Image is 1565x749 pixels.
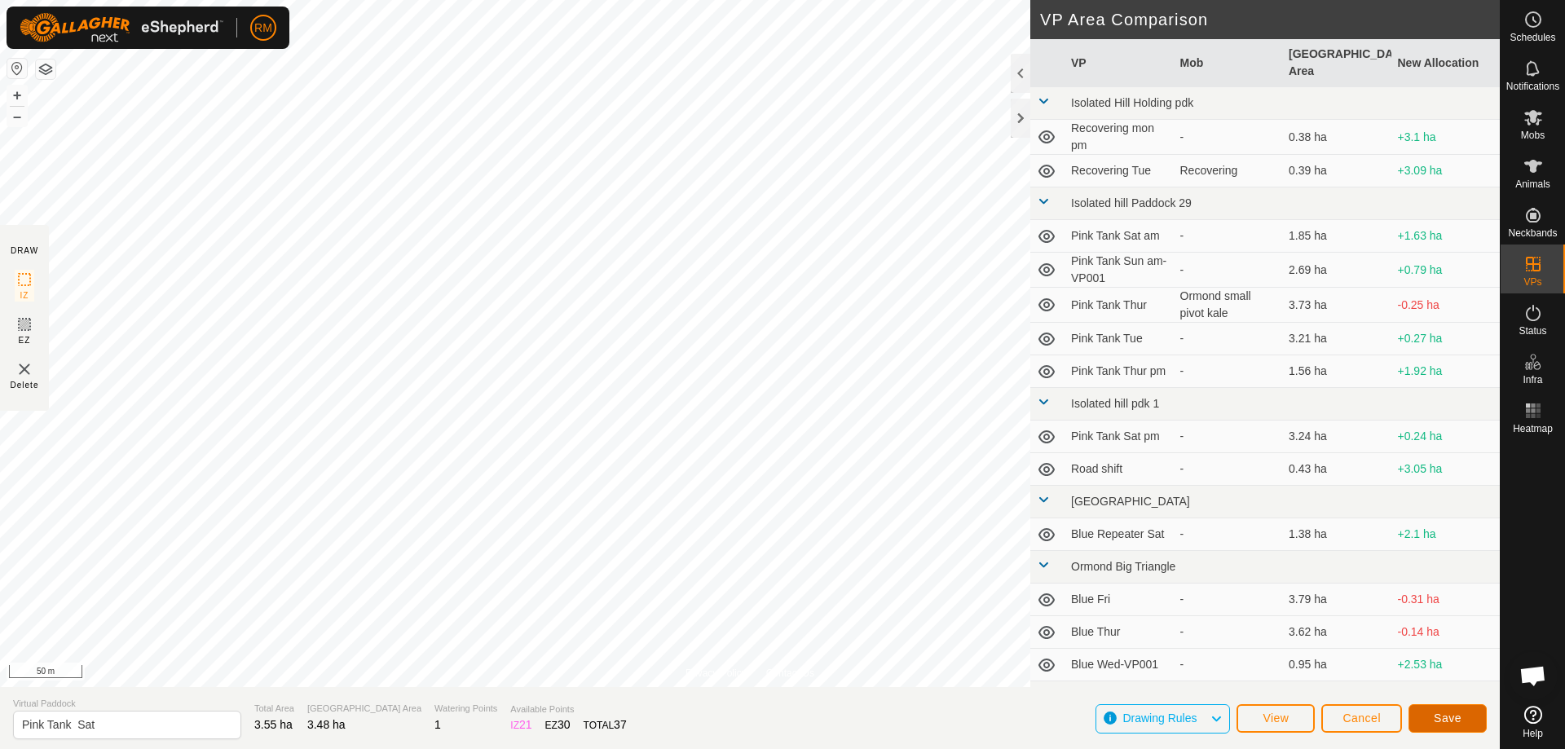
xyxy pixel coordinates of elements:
[13,697,241,711] span: Virtual Paddock
[1065,155,1174,187] td: Recovering Tue
[1391,288,1501,323] td: -0.25 ha
[1065,253,1174,288] td: Pink Tank Sun am-VP001
[1071,397,1159,410] span: Isolated hill pdk 1
[434,718,441,731] span: 1
[1180,428,1276,445] div: -
[1523,729,1543,738] span: Help
[1506,82,1559,91] span: Notifications
[1180,526,1276,543] div: -
[1523,375,1542,385] span: Infra
[1174,39,1283,87] th: Mob
[1519,326,1546,336] span: Status
[1391,453,1501,486] td: +3.05 ha
[1065,518,1174,551] td: Blue Repeater Sat
[1071,560,1175,573] span: Ormond Big Triangle
[1282,323,1391,355] td: 3.21 ha
[1282,288,1391,323] td: 3.73 ha
[1342,712,1381,725] span: Cancel
[1065,616,1174,649] td: Blue Thur
[1065,220,1174,253] td: Pink Tank Sat am
[1391,39,1501,87] th: New Allocation
[545,716,571,734] div: EZ
[1391,155,1501,187] td: +3.09 ha
[1391,323,1501,355] td: +0.27 ha
[1180,656,1276,673] div: -
[254,20,272,37] span: RM
[614,718,627,731] span: 37
[1180,129,1276,146] div: -
[1065,120,1174,155] td: Recovering mon pm
[1071,495,1190,508] span: [GEOGRAPHIC_DATA]
[1282,220,1391,253] td: 1.85 ha
[1071,196,1192,209] span: Isolated hill Paddock 29
[1282,584,1391,616] td: 3.79 ha
[1065,39,1174,87] th: VP
[1391,120,1501,155] td: +3.1 ha
[1391,220,1501,253] td: +1.63 ha
[11,379,39,391] span: Delete
[558,718,571,731] span: 30
[1180,623,1276,641] div: -
[254,702,294,716] span: Total Area
[1065,649,1174,681] td: Blue Wed-VP001
[1282,39,1391,87] th: [GEOGRAPHIC_DATA] Area
[1180,363,1276,380] div: -
[1391,616,1501,649] td: -0.14 ha
[1510,33,1555,42] span: Schedules
[1391,421,1501,453] td: +0.24 ha
[7,86,27,105] button: +
[1513,424,1553,434] span: Heatmap
[510,716,531,734] div: IZ
[1408,704,1487,733] button: Save
[1263,712,1289,725] span: View
[510,703,626,716] span: Available Points
[1180,288,1276,322] div: Ormond small pivot kale
[1065,323,1174,355] td: Pink Tank Tue
[519,718,532,731] span: 21
[1521,130,1545,140] span: Mobs
[1282,120,1391,155] td: 0.38 ha
[1065,584,1174,616] td: Blue Fri
[20,289,29,302] span: IZ
[1065,421,1174,453] td: Pink Tank Sat pm
[7,107,27,126] button: –
[1282,616,1391,649] td: 3.62 ha
[1434,712,1461,725] span: Save
[7,59,27,78] button: Reset Map
[1282,155,1391,187] td: 0.39 ha
[1391,253,1501,288] td: +0.79 ha
[1180,330,1276,347] div: -
[434,702,497,716] span: Watering Points
[254,718,293,731] span: 3.55 ha
[1040,10,1500,29] h2: VP Area Comparison
[1282,253,1391,288] td: 2.69 ha
[36,59,55,79] button: Map Layers
[1180,591,1276,608] div: -
[1501,699,1565,745] a: Help
[1509,651,1558,700] div: Open chat
[1391,649,1501,681] td: +2.53 ha
[1237,704,1315,733] button: View
[1391,584,1501,616] td: -0.31 ha
[1180,460,1276,478] div: -
[1391,518,1501,551] td: +2.1 ha
[766,666,814,681] a: Contact Us
[1282,453,1391,486] td: 0.43 ha
[1065,288,1174,323] td: Pink Tank Thur
[1508,228,1557,238] span: Neckbands
[15,359,34,379] img: VP
[1282,649,1391,681] td: 0.95 ha
[1180,162,1276,179] div: Recovering
[1391,355,1501,388] td: +1.92 ha
[1515,179,1550,189] span: Animals
[1282,518,1391,551] td: 1.38 ha
[11,245,38,257] div: DRAW
[1321,704,1402,733] button: Cancel
[584,716,627,734] div: TOTAL
[1180,227,1276,245] div: -
[1065,355,1174,388] td: Pink Tank Thur pm
[1065,453,1174,486] td: Road shift
[1071,96,1193,109] span: Isolated Hill Holding pdk
[20,13,223,42] img: Gallagher Logo
[1282,421,1391,453] td: 3.24 ha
